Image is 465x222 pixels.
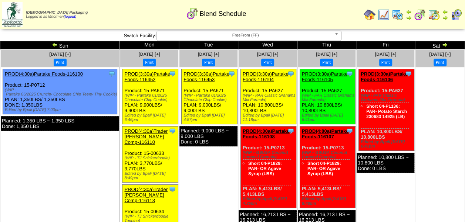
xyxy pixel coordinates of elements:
[124,156,178,160] div: (WIP - TJ Snickerdoodle)
[243,93,296,102] div: (WIP - PAR Classic Grahams Mix Formula)
[302,93,355,102] div: (WIP - PAR Classic Grahams Mix Formula)
[392,9,404,21] img: calendarprod.gif
[428,9,440,21] img: calendarinout.gif
[26,11,88,19] span: Logged in as Mnorman
[240,69,296,124] div: Product: 15-PA627 PLAN: 10,800LBS / 10,800LBS
[243,128,289,139] a: PROD(4:00a)Partake Foods-116108
[124,187,168,203] a: PROD(4:30a)Trader [PERSON_NAME] Comp-116113
[356,41,415,49] td: Fri
[243,71,289,82] a: PROD(3:30a)Partake Foods-116104
[287,127,294,135] img: Tooltip
[261,59,274,66] button: Print
[124,113,178,122] div: Edited by Bpali [DATE] 6:46pm
[1,116,119,131] div: Planned: 1,350 LBS ~ 1,350 LBS Done: 1,350 LBS
[361,71,407,82] a: PROD(3:30a)Partake Foods-116106
[52,42,58,48] img: arrowleft.gif
[179,126,237,146] div: Planned: 9,000 LBS ~ 9,000 LBS Done: 0 LBS
[108,70,115,77] img: Tooltip
[243,113,296,122] div: Edited by Bpali [DATE] 11:18pm
[378,9,390,21] img: line_graph.gif
[300,126,355,208] div: Product: 15-P0713 PLAN: 5,413LBS / 5,413LBS
[182,69,237,124] div: Product: 15-PA671 PLAN: 9,000LBS / 9,000LBS
[366,104,407,119] a: Short 04-P1136: PAR- Potato Starch 230683 14925 (LB)
[124,93,178,102] div: (WIP - Partake 01/2025 Chocolate Chip Cookie)
[2,2,23,27] img: zoroco-logo-small.webp
[248,161,282,176] a: Short 04-P1829: PAR- OR Agave Syrup (LBS)
[287,70,294,77] img: Tooltip
[316,52,337,57] a: [DATE] [+]
[375,52,396,57] a: [DATE] [+]
[122,69,178,124] div: Product: 15-PA671 PLAN: 9,900LBS / 9,900LBS
[450,9,462,21] img: calendarcustomer.gif
[243,197,296,206] div: Edited by Bpali [DATE] 4:35pm
[198,52,219,57] a: [DATE] [+]
[442,9,448,15] img: arrowleft.gif
[257,52,278,57] a: [DATE] [+]
[199,10,246,18] span: Blend Schedule
[379,59,392,66] button: Print
[202,59,215,66] button: Print
[358,69,414,151] div: Product: 15-PA627 PLAN: 10,800LBS / 10,800LBS
[183,93,237,102] div: (WIP - Partake 01/2025 Chocolate Chip Cookie)
[186,8,198,20] img: calendarblend.gif
[64,15,76,19] a: (logout)
[179,41,238,49] td: Tue
[364,9,375,21] img: home.gif
[302,150,355,159] div: (WIP – GSUSA Coconut Caramel Granola)
[357,153,414,173] div: Planned: 10,800 LBS ~ 10,800 LBS Done: 0 LBS
[169,70,176,77] img: Tooltip
[3,69,117,114] div: Product: 15-P0712 PLAN: 1,350LBS / 1,350LBS DONE: 1,350LBS
[320,59,333,66] button: Print
[405,70,412,77] img: Tooltip
[183,113,237,122] div: Edited by Bpali [DATE] 4:57pm
[169,185,176,193] img: Tooltip
[361,93,414,102] div: (WIP - PAR Classic Grahams Mix Formula)
[120,41,179,49] td: Mon
[54,59,67,66] button: Print
[406,9,412,15] img: arrowleft.gif
[240,126,296,208] div: Product: 15-P0713 PLAN: 5,413LBS / 5,413LBS
[228,70,235,77] img: Tooltip
[122,126,178,183] div: Product: 15-00633 PLAN: 3,770LBS / 3,770LBS
[124,128,168,145] a: PROD(4:30a)Trader [PERSON_NAME] Comp-116110
[160,31,331,40] span: FreeFrom (FF)
[139,52,160,57] a: [DATE] [+]
[346,70,353,77] img: Tooltip
[297,41,356,49] td: Thu
[442,15,448,21] img: arrowright.gif
[302,113,355,122] div: Edited by Bpali [DATE] 6:41pm
[302,71,348,82] a: PROD(3:30a)Partake Foods-116105
[346,127,353,135] img: Tooltip
[429,52,451,57] a: [DATE] [+]
[143,59,156,66] button: Print
[243,150,296,159] div: (WIP – GSUSA Coconut Caramel Granola)
[300,69,355,124] div: Product: 15-PA627 PLAN: 10,800LBS / 10,800LBS
[302,197,355,206] div: Edited by Bpali [DATE] 8:48pm
[49,52,71,57] a: [DATE] [+]
[5,88,117,97] div: (WIP ‐ Partake 06/2025 Crunchy Chocolate Chip Teeny Tiny Cookie)
[183,71,229,82] a: PROD(3:30a)Partake Foods-116453
[307,161,341,176] a: Short 04-P1829: PAR- OR Agave Syrup (LBS)
[5,71,83,77] a: PROD(4:30a)Partake Foods-116100
[238,41,297,49] td: Wed
[406,15,412,21] img: arrowright.gif
[5,108,117,112] div: Edited by Bpali [DATE] 7:00pm
[442,42,448,48] img: arrowright.gif
[434,59,447,66] button: Print
[124,171,178,180] div: Edited by Bpali [DATE] 8:49pm
[361,140,414,149] div: Edited by Bpali [DATE] 6:41pm
[415,41,465,49] td: Sat
[302,128,348,139] a: PROD(4:00a)Partake Foods-116107
[26,11,88,15] span: [DEMOGRAPHIC_DATA] Packaging
[169,127,176,135] img: Tooltip
[0,41,120,49] td: Sun
[414,9,426,21] img: calendarblend.gif
[124,71,170,82] a: PROD(3:30a)Partake Foods-116452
